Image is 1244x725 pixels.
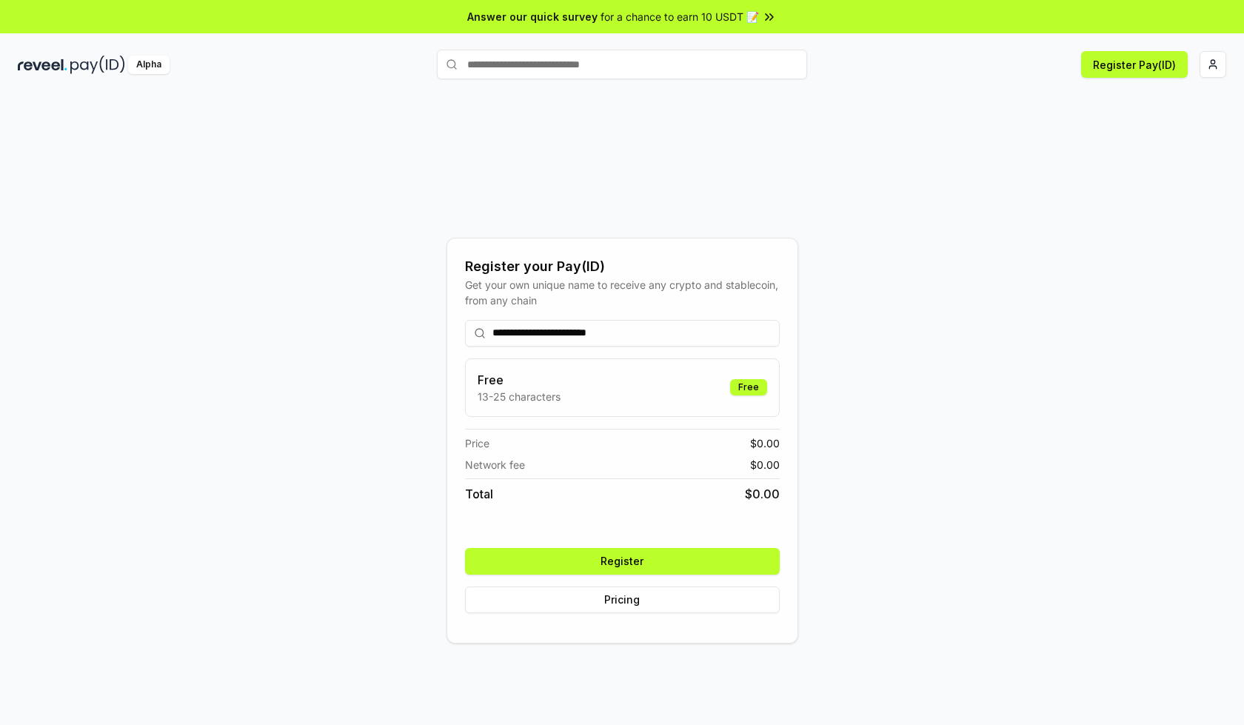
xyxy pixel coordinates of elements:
div: Free [730,379,767,395]
span: Answer our quick survey [467,9,598,24]
div: Get your own unique name to receive any crypto and stablecoin, from any chain [465,277,780,308]
div: Alpha [128,56,170,74]
span: for a chance to earn 10 USDT 📝 [601,9,759,24]
span: Total [465,485,493,503]
img: pay_id [70,56,125,74]
span: Price [465,435,489,451]
span: Network fee [465,457,525,472]
span: $ 0.00 [750,435,780,451]
h3: Free [478,371,561,389]
button: Register Pay(ID) [1081,51,1188,78]
span: $ 0.00 [745,485,780,503]
span: $ 0.00 [750,457,780,472]
p: 13-25 characters [478,389,561,404]
div: Register your Pay(ID) [465,256,780,277]
button: Register [465,548,780,575]
img: reveel_dark [18,56,67,74]
button: Pricing [465,587,780,613]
